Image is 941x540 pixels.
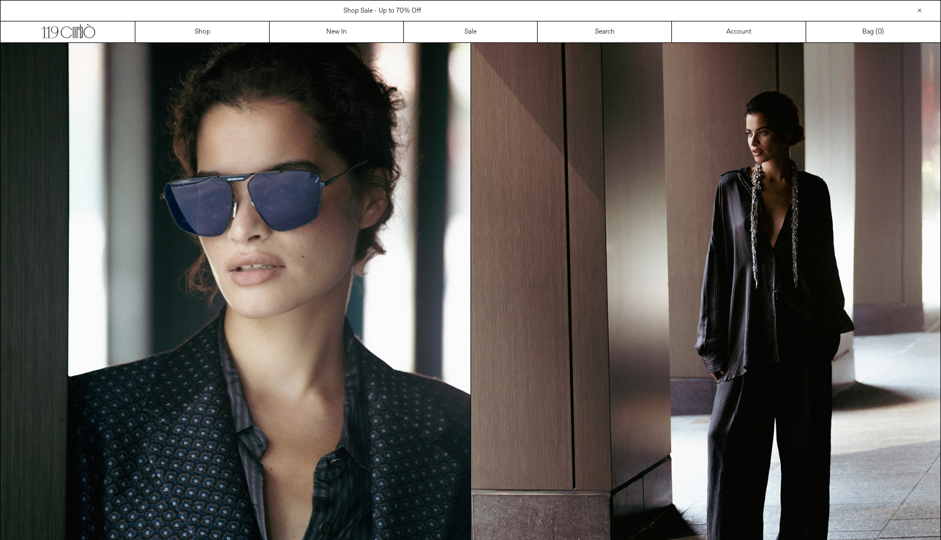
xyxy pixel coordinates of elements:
[538,21,672,42] a: Search
[672,21,806,42] a: Account
[806,21,940,42] a: Bag ()
[878,28,882,36] span: 0
[135,21,270,42] a: Shop
[404,21,538,42] a: Sale
[878,27,884,37] span: )
[270,21,404,42] a: New In
[343,7,421,15] a: Shop Sale - Up to 70% Off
